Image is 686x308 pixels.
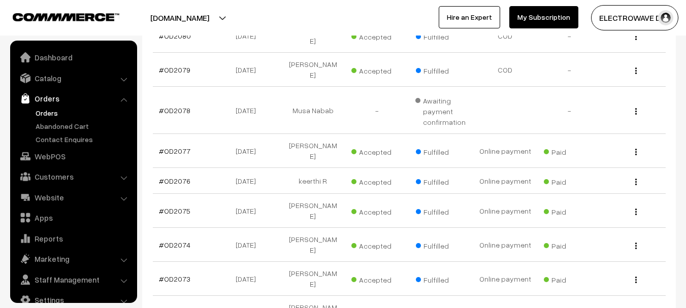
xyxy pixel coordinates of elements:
[13,229,134,248] a: Reports
[591,5,678,30] button: ELECTROWAVE DE…
[351,204,402,217] span: Accepted
[159,177,190,185] a: #OD2076
[281,19,345,53] td: [PERSON_NAME]
[217,87,281,134] td: [DATE]
[635,209,637,215] img: Menu
[509,6,578,28] a: My Subscription
[217,262,281,296] td: [DATE]
[416,63,467,76] span: Fulfilled
[473,19,537,53] td: COD
[281,228,345,262] td: [PERSON_NAME]
[416,272,467,285] span: Fulfilled
[33,108,134,118] a: Orders
[13,147,134,165] a: WebPOS
[351,29,402,42] span: Accepted
[159,207,190,215] a: #OD2075
[217,19,281,53] td: [DATE]
[544,272,595,285] span: Paid
[159,65,190,74] a: #OD2079
[439,6,500,28] a: Hire an Expert
[13,13,119,21] img: COMMMERCE
[635,277,637,283] img: Menu
[281,87,345,134] td: Musa Nabab
[537,53,601,87] td: -
[544,174,595,187] span: Paid
[281,194,345,228] td: [PERSON_NAME]
[537,87,601,134] td: -
[473,262,537,296] td: Online payment
[217,228,281,262] td: [DATE]
[473,53,537,87] td: COD
[159,31,191,40] a: #OD2080
[416,174,467,187] span: Fulfilled
[544,144,595,157] span: Paid
[13,89,134,108] a: Orders
[416,144,467,157] span: Fulfilled
[416,238,467,251] span: Fulfilled
[416,204,467,217] span: Fulfilled
[473,228,537,262] td: Online payment
[345,87,409,134] td: -
[13,10,102,22] a: COMMMERCE
[537,19,601,53] td: -
[635,108,637,115] img: Menu
[415,93,467,127] span: Awaiting payment confirmation
[473,134,537,168] td: Online payment
[13,167,134,186] a: Customers
[159,241,190,249] a: #OD2074
[635,179,637,185] img: Menu
[635,67,637,74] img: Menu
[13,250,134,268] a: Marketing
[281,168,345,194] td: keerthi R
[351,174,402,187] span: Accepted
[351,272,402,285] span: Accepted
[351,63,402,76] span: Accepted
[635,243,637,249] img: Menu
[217,134,281,168] td: [DATE]
[217,194,281,228] td: [DATE]
[351,238,402,251] span: Accepted
[13,188,134,207] a: Website
[544,238,595,251] span: Paid
[159,106,190,115] a: #OD2078
[13,48,134,66] a: Dashboard
[281,134,345,168] td: [PERSON_NAME]
[13,69,134,87] a: Catalog
[635,149,637,155] img: Menu
[281,262,345,296] td: [PERSON_NAME]
[217,168,281,194] td: [DATE]
[13,270,134,289] a: Staff Management
[351,144,402,157] span: Accepted
[33,134,134,145] a: Contact Enquires
[658,10,673,25] img: user
[544,204,595,217] span: Paid
[217,53,281,87] td: [DATE]
[281,53,345,87] td: [PERSON_NAME]
[473,194,537,228] td: Online payment
[13,209,134,227] a: Apps
[159,275,190,283] a: #OD2073
[115,5,245,30] button: [DOMAIN_NAME]
[33,121,134,131] a: Abandoned Cart
[635,33,637,40] img: Menu
[159,147,190,155] a: #OD2077
[416,29,467,42] span: Fulfilled
[473,168,537,194] td: Online payment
